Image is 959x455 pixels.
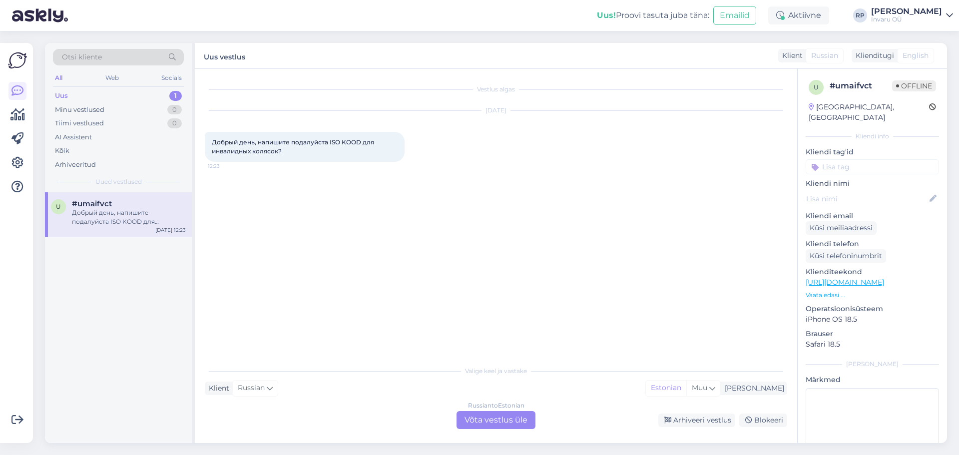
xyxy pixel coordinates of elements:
span: Russian [238,383,265,394]
input: Lisa nimi [806,193,928,204]
div: AI Assistent [55,132,92,142]
div: Võta vestlus üle [457,411,535,429]
div: Klient [778,50,803,61]
p: Kliendi email [806,211,939,221]
div: Tiimi vestlused [55,118,104,128]
div: [DATE] [205,106,787,115]
span: Otsi kliente [62,52,102,62]
div: Arhiveeritud [55,160,96,170]
div: Blokeeri [739,414,787,427]
div: Küsi telefoninumbrit [806,249,886,263]
button: Emailid [713,6,756,25]
div: Arhiveeri vestlus [658,414,735,427]
span: Добрый день, напишите подалуйста ISO KOOD для инвалидных колясок? [212,138,376,155]
div: Estonian [646,381,686,396]
div: Klienditugi [852,50,894,61]
p: Kliendi telefon [806,239,939,249]
div: All [53,71,64,84]
div: 0 [167,118,182,128]
p: Brauser [806,329,939,339]
div: Web [103,71,121,84]
div: Kõik [55,146,69,156]
span: Russian [811,50,838,61]
p: Kliendi tag'id [806,147,939,157]
p: Operatsioonisüsteem [806,304,939,314]
div: 1 [169,91,182,101]
div: Minu vestlused [55,105,104,115]
span: Muu [692,383,707,392]
p: Vaata edasi ... [806,291,939,300]
div: Proovi tasuta juba täna: [597,9,709,21]
div: Valige keel ja vastake [205,367,787,376]
div: Kliendi info [806,132,939,141]
a: [PERSON_NAME]Invaru OÜ [871,7,953,23]
div: Uus [55,91,68,101]
div: Vestlus algas [205,85,787,94]
div: [PERSON_NAME] [721,383,784,394]
div: Socials [159,71,184,84]
span: Offline [892,80,936,91]
span: English [903,50,929,61]
span: #umaifvct [72,199,112,208]
input: Lisa tag [806,159,939,174]
label: Uus vestlus [204,49,245,62]
b: Uus! [597,10,616,20]
span: Uued vestlused [95,177,142,186]
div: Russian to Estonian [468,401,524,410]
div: [PERSON_NAME] [871,7,942,15]
p: Kliendi nimi [806,178,939,189]
span: 12:23 [208,162,245,170]
img: Askly Logo [8,51,27,70]
div: Küsi meiliaadressi [806,221,877,235]
div: Invaru OÜ [871,15,942,23]
div: [DATE] 12:23 [155,226,186,234]
div: # umaifvct [830,80,892,92]
p: Klienditeekond [806,267,939,277]
div: RP [853,8,867,22]
p: Märkmed [806,375,939,385]
p: iPhone OS 18.5 [806,314,939,325]
p: Safari 18.5 [806,339,939,350]
span: u [56,203,61,210]
a: [URL][DOMAIN_NAME] [806,278,884,287]
div: [PERSON_NAME] [806,360,939,369]
span: u [814,83,819,91]
div: Добрый день, напишите подалуйста ISO KOOD для инвалидных колясок? [72,208,186,226]
div: Klient [205,383,229,394]
div: 0 [167,105,182,115]
div: [GEOGRAPHIC_DATA], [GEOGRAPHIC_DATA] [809,102,929,123]
div: Aktiivne [768,6,829,24]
